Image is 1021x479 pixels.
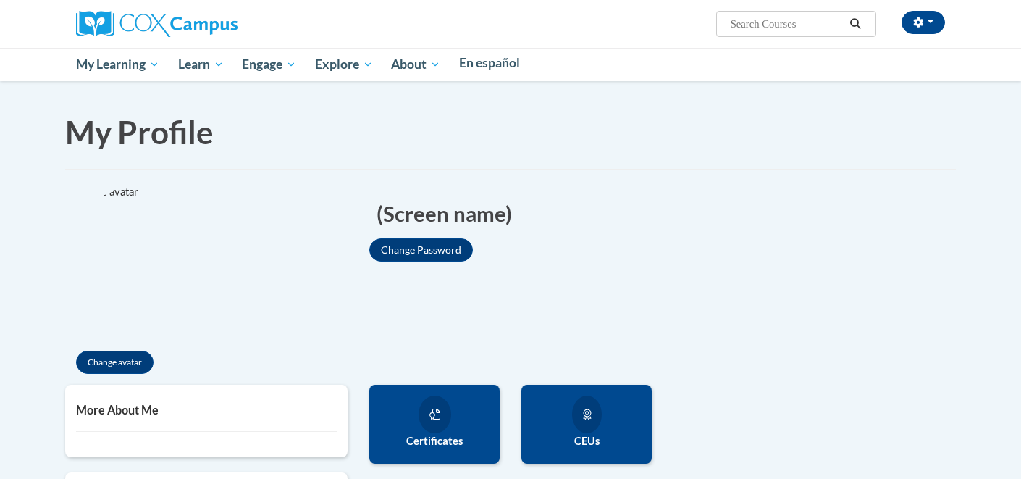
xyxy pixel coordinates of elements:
span: My Learning [76,56,159,73]
h5: More About Me [76,403,337,417]
a: Cox Campus [76,17,238,29]
div: Click to change the profile picture [65,184,224,343]
i:  [849,19,862,30]
span: En español [459,55,520,70]
label: Certificates [380,433,489,449]
a: Explore [306,48,382,81]
input: Search Courses [729,15,845,33]
span: Explore [315,56,373,73]
button: Change avatar [76,351,154,374]
a: About [382,48,450,81]
span: Engage [242,56,296,73]
button: Change Password [369,238,473,262]
img: profile avatar [65,184,224,343]
button: Account Settings [902,11,945,34]
span: My Profile [65,113,214,151]
a: En español [450,48,529,78]
button: Search [845,15,867,33]
a: Learn [169,48,233,81]
span: Learn [178,56,224,73]
span: (Screen name) [377,199,512,228]
img: Cox Campus [76,11,238,37]
label: CEUs [532,433,641,449]
a: My Learning [67,48,169,81]
a: Engage [232,48,306,81]
span: About [391,56,440,73]
div: Main menu [54,48,967,81]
